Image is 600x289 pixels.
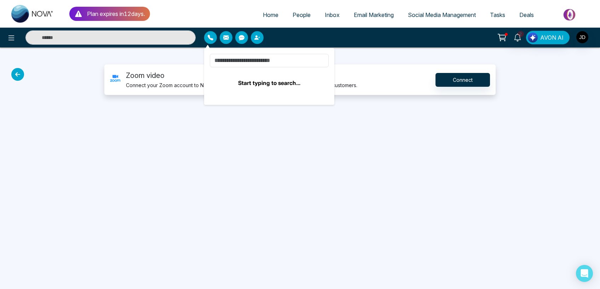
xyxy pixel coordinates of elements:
span: Tasks [490,11,505,18]
span: AVON AI [540,33,564,42]
span: Email Marketing [354,11,394,18]
b: Start typing to search... [238,79,300,86]
button: AVON AI [526,31,570,44]
small: Connect your Zoom account to NOVACRM and effortlessly schedule meetings with your customers. [126,82,357,88]
p: Zoom video [126,70,357,81]
a: Email Marketing [347,8,401,22]
span: Social Media Management [408,11,476,18]
img: Nova CRM Logo [11,5,54,23]
img: Lead Flow [528,33,538,42]
img: User Avatar [576,31,588,43]
a: Social Media Management [401,8,483,22]
a: Tasks [483,8,512,22]
a: Inbox [318,8,347,22]
a: Home [256,8,285,22]
a: Deals [512,8,541,22]
div: Open Intercom Messenger [576,265,593,282]
span: Deals [519,11,534,18]
span: Inbox [325,11,340,18]
span: People [293,11,311,18]
img: Market-place.gif [544,7,596,23]
span: Home [263,11,278,18]
img: zoom [110,74,120,86]
a: People [285,8,318,22]
p: Plan expires in 12 day s . [87,10,145,18]
span: 2 [518,31,524,37]
a: 2 [509,31,526,43]
button: Connect [435,73,490,87]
